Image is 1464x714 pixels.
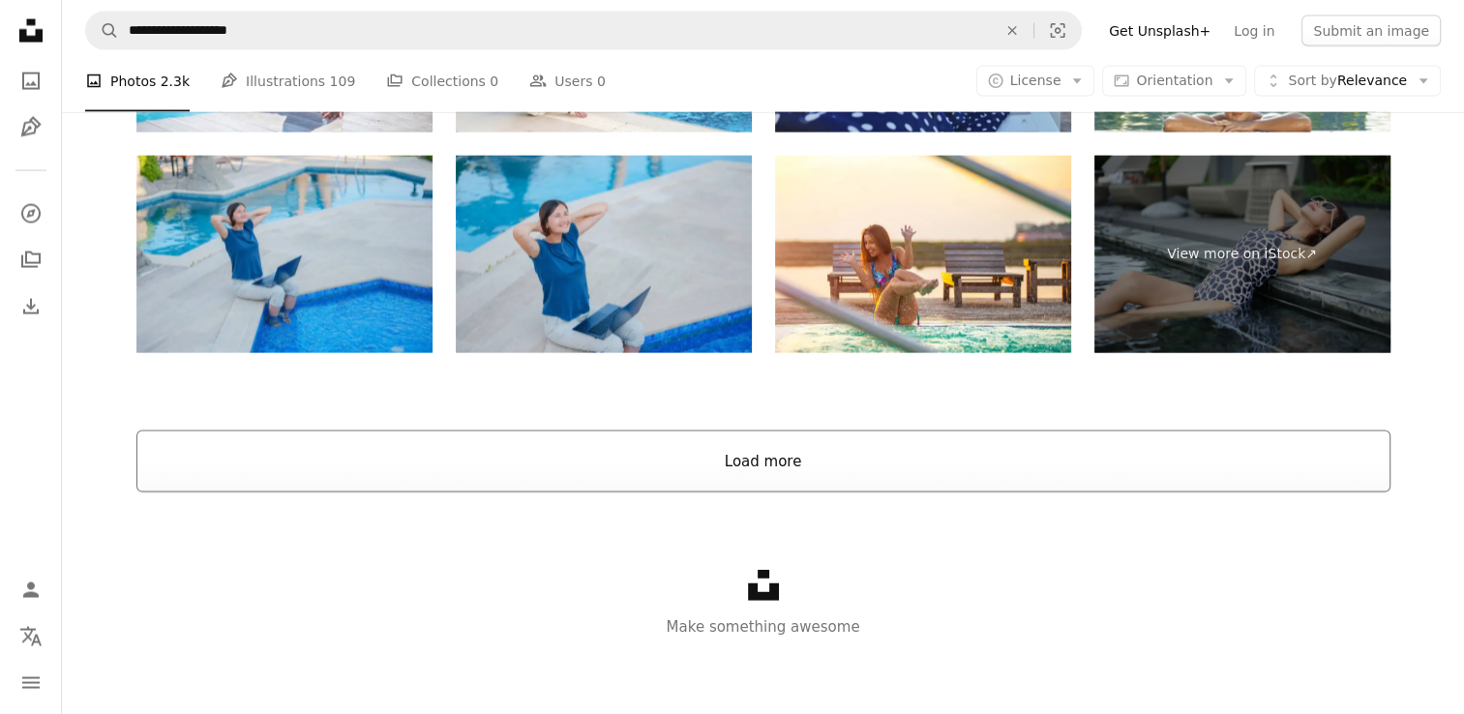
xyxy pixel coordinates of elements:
[12,194,50,233] a: Explore
[1097,15,1222,46] a: Get Unsplash+
[490,71,498,92] span: 0
[136,156,433,353] img: Young business woman working at computer by hotel pool.
[12,62,50,101] a: Photos
[775,156,1071,353] img: Beautiful girl having fun by the swimming pool
[529,50,606,112] a: Users 0
[12,108,50,147] a: Illustrations
[12,664,50,702] button: Menu
[330,71,356,92] span: 109
[1136,73,1212,88] span: Orientation
[1301,15,1441,46] button: Submit an image
[1094,156,1390,353] a: View more on iStock↗
[86,13,119,49] button: Search Unsplash
[1102,66,1246,97] button: Orientation
[991,13,1033,49] button: Clear
[1254,66,1441,97] button: Sort byRelevance
[136,431,1390,492] button: Load more
[221,50,355,112] a: Illustrations 109
[1034,13,1081,49] button: Visual search
[1288,72,1407,91] span: Relevance
[597,71,606,92] span: 0
[12,241,50,280] a: Collections
[976,66,1095,97] button: License
[456,156,752,353] img: Young business woman working at computer by hotel pool.
[386,50,498,112] a: Collections 0
[1010,73,1061,88] span: License
[12,287,50,326] a: Download History
[62,615,1464,639] p: Make something awesome
[1222,15,1286,46] a: Log in
[85,12,1082,50] form: Find visuals sitewide
[12,12,50,54] a: Home — Unsplash
[1288,73,1336,88] span: Sort by
[12,571,50,610] a: Log in / Sign up
[12,617,50,656] button: Language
